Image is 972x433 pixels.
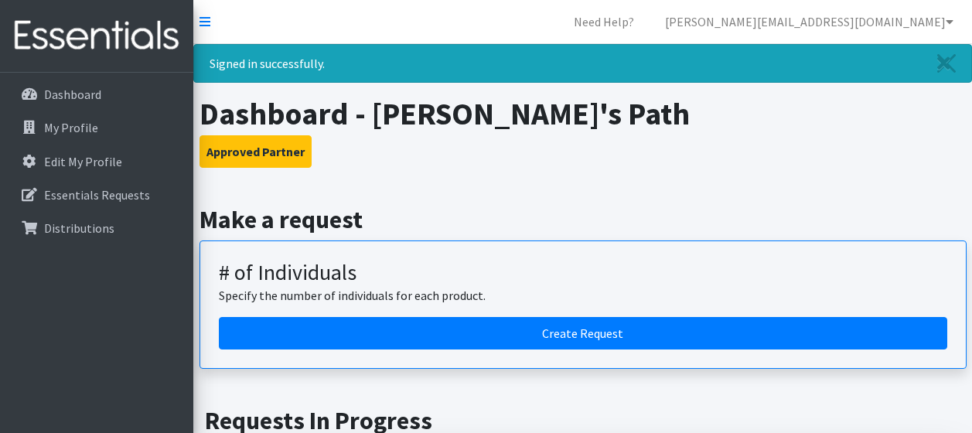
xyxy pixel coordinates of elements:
[200,95,967,132] h1: Dashboard - [PERSON_NAME]'s Path
[219,260,947,286] h3: # of Individuals
[200,205,967,234] h2: Make a request
[6,10,187,62] img: HumanEssentials
[653,6,966,37] a: [PERSON_NAME][EMAIL_ADDRESS][DOMAIN_NAME]
[6,213,187,244] a: Distributions
[219,317,947,349] a: Create a request by number of individuals
[6,179,187,210] a: Essentials Requests
[44,220,114,236] p: Distributions
[193,44,972,83] div: Signed in successfully.
[561,6,646,37] a: Need Help?
[6,79,187,110] a: Dashboard
[44,154,122,169] p: Edit My Profile
[200,135,312,168] button: Approved Partner
[6,112,187,143] a: My Profile
[219,286,947,305] p: Specify the number of individuals for each product.
[922,45,971,82] a: Close
[44,87,101,102] p: Dashboard
[44,120,98,135] p: My Profile
[6,146,187,177] a: Edit My Profile
[44,187,150,203] p: Essentials Requests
